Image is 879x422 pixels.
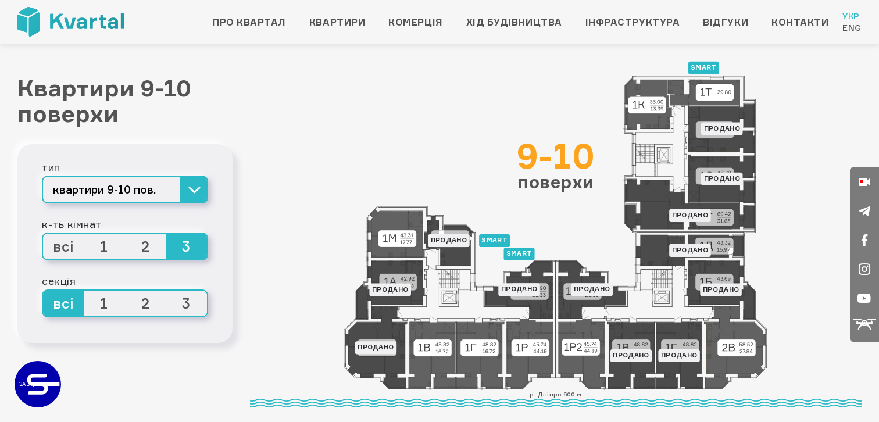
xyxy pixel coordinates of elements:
[125,291,166,316] span: 2
[771,15,828,29] a: Контакти
[84,291,126,316] span: 1
[17,7,124,37] img: Kvartal
[19,381,58,387] text: ЗАБУДОВНИК
[42,215,208,233] div: к-ть кімнат
[84,234,126,259] span: 1
[15,361,61,407] a: ЗАБУДОВНИК
[842,10,862,22] a: Укр
[43,234,84,259] span: всі
[517,138,595,191] div: поверхи
[309,15,365,29] a: Квартири
[125,234,166,259] span: 2
[466,15,562,29] a: Хід будівництва
[585,15,680,29] a: Інфраструктура
[703,15,748,29] a: Відгуки
[212,15,286,29] a: Про квартал
[42,272,208,289] div: секція
[17,76,233,127] h1: Квартири 9-10 поверхи
[43,291,84,316] span: всі
[388,15,442,29] a: Комерція
[42,158,208,176] div: тип
[166,234,208,259] span: 3
[517,138,595,173] div: 9-10
[42,176,208,203] button: квартири 9-10 пов.
[166,291,208,316] span: 3
[842,22,862,34] a: Eng
[250,389,862,407] div: р. Дніпро 600 м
